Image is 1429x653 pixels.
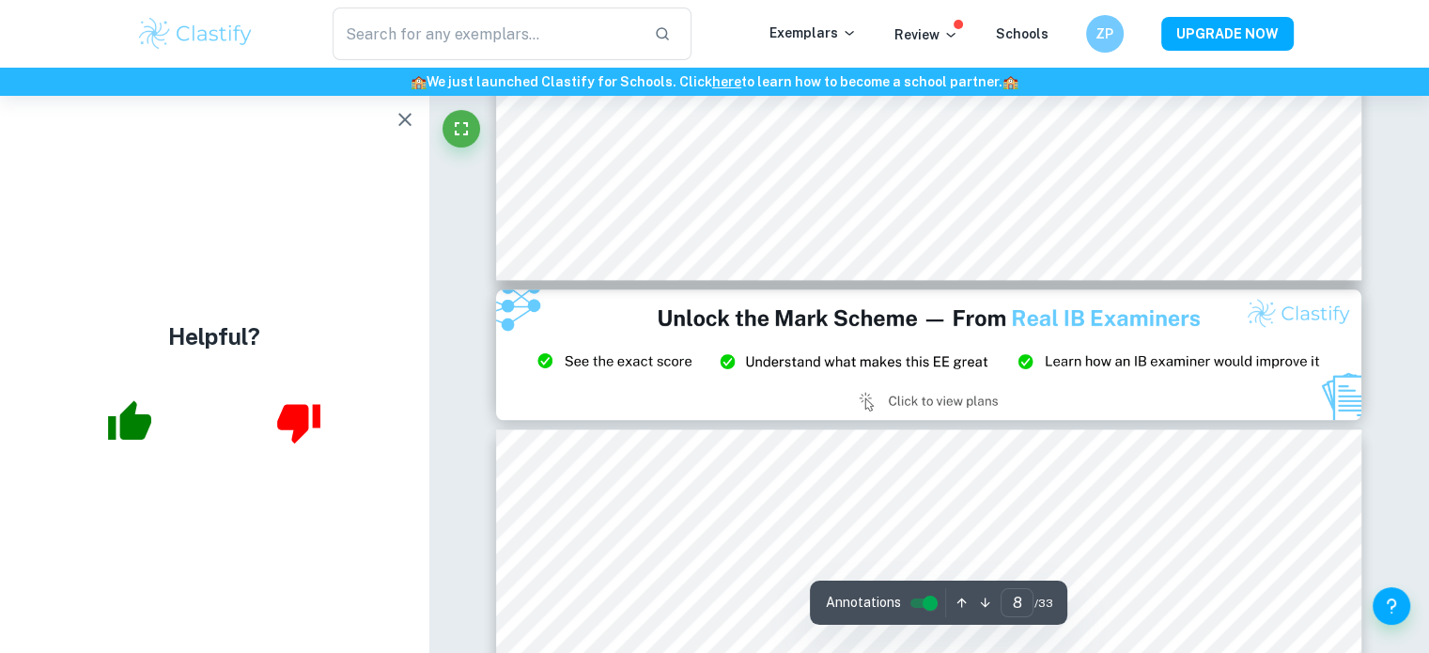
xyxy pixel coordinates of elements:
[1086,15,1124,53] button: ZP
[996,26,1048,41] a: Schools
[168,319,260,353] h4: Helpful?
[443,110,480,148] button: Fullscreen
[411,74,427,89] span: 🏫
[712,74,741,89] a: here
[4,71,1425,92] h6: We just launched Clastify for Schools. Click to learn how to become a school partner.
[1094,23,1115,44] h6: ZP
[333,8,640,60] input: Search for any exemplars...
[136,15,256,53] img: Clastify logo
[496,289,1362,419] img: Ad
[825,593,900,613] span: Annotations
[1033,595,1052,612] span: / 33
[1002,74,1018,89] span: 🏫
[894,24,958,45] p: Review
[1161,17,1294,51] button: UPGRADE NOW
[1373,587,1410,625] button: Help and Feedback
[769,23,857,43] p: Exemplars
